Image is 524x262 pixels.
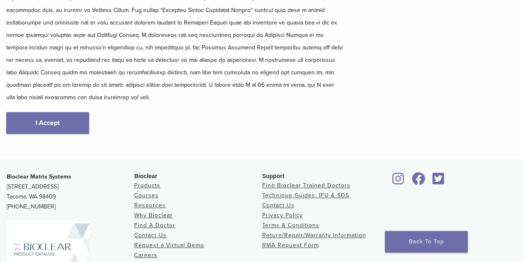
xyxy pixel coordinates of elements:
a: Bioclear [390,177,407,186]
a: Products [134,182,160,189]
a: Back To Top [385,231,468,252]
a: I Accept [6,112,89,134]
a: Contact Us [262,202,295,209]
span: Bioclear [134,173,157,179]
a: Find Bioclear Trained Doctors [262,182,350,189]
a: Bioclear [430,177,447,186]
a: Bioclear [409,177,428,186]
span: Support [262,173,285,179]
a: Find A Doctor [134,222,175,229]
a: Courses [134,192,159,199]
strong: Bioclear Matrix Systems [7,173,71,180]
a: Why Bioclear [134,212,173,219]
a: Terms & Conditions [262,222,319,229]
a: Contact Us [134,232,167,239]
a: Resources [134,202,166,209]
a: RMA Request Form [262,242,319,249]
a: Return/Repair/Warranty Information [262,232,366,239]
a: Request a Virtual Demo [134,242,204,249]
p: [STREET_ADDRESS] Tacoma, WA 98409 [PHONE_NUMBER] [7,172,134,212]
a: Privacy Policy [262,212,303,219]
a: Technique Guides, IFU & SDS [262,192,349,199]
a: Careers [134,252,157,259]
